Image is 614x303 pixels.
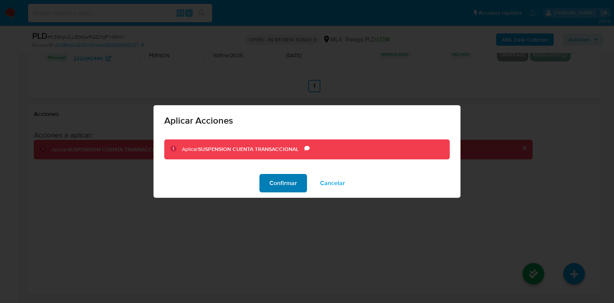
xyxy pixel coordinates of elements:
[310,174,355,192] button: Cancelar
[259,174,307,192] button: Confirmar
[182,146,304,153] div: Aplicar
[269,175,297,192] span: Confirmar
[164,116,450,125] span: Aplicar Acciones
[198,145,299,153] b: SUSPENSION CUENTA TRANSACCIONAL
[320,175,345,192] span: Cancelar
